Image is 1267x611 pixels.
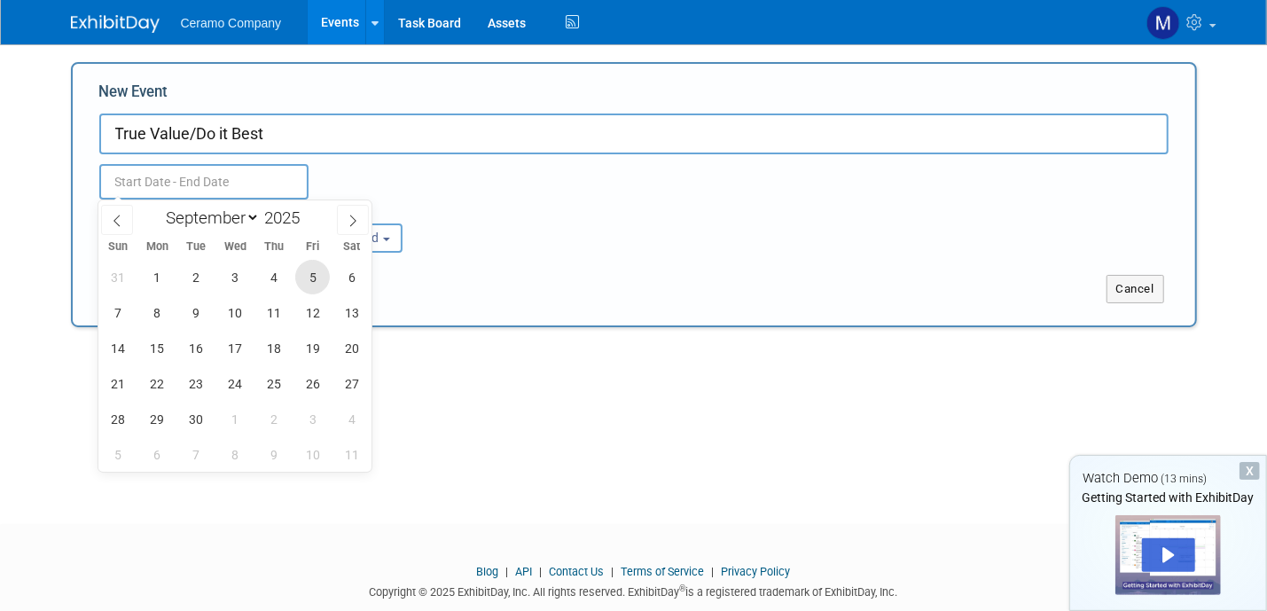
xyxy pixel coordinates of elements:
span: October 10, 2025 [295,437,330,472]
span: September 11, 2025 [257,295,292,330]
span: August 31, 2025 [101,260,136,294]
span: | [536,565,547,578]
span: | [708,565,719,578]
div: Attendance / Format: [99,200,255,223]
div: Getting Started with ExhibitDay [1070,489,1266,506]
input: Name of Trade Show / Conference [99,114,1169,154]
span: September 7, 2025 [101,295,136,330]
span: September 27, 2025 [334,366,369,401]
span: October 2, 2025 [257,402,292,436]
span: September 19, 2025 [295,331,330,365]
span: September 28, 2025 [101,402,136,436]
input: Start Date - End Date [99,164,309,200]
span: October 8, 2025 [218,437,253,472]
span: Sun [98,241,137,253]
span: September 21, 2025 [101,366,136,401]
div: Dismiss [1240,462,1260,480]
span: | [607,565,619,578]
div: Watch Demo [1070,469,1266,488]
button: Cancel [1107,275,1164,303]
div: Play [1142,538,1195,572]
span: September 1, 2025 [140,260,175,294]
span: (13 mins) [1161,473,1207,485]
span: September 9, 2025 [179,295,214,330]
sup: ® [680,584,686,593]
a: API [516,565,533,578]
span: Fri [293,241,332,253]
a: Contact Us [550,565,605,578]
span: September 18, 2025 [257,331,292,365]
span: | [502,565,513,578]
span: September 20, 2025 [334,331,369,365]
span: September 4, 2025 [257,260,292,294]
span: September 23, 2025 [179,366,214,401]
span: September 24, 2025 [218,366,253,401]
span: Thu [254,241,293,253]
span: October 11, 2025 [334,437,369,472]
label: New Event [99,82,168,109]
span: September 22, 2025 [140,366,175,401]
span: September 26, 2025 [295,366,330,401]
span: September 12, 2025 [295,295,330,330]
span: September 30, 2025 [179,402,214,436]
input: Year [260,208,313,228]
span: September 6, 2025 [334,260,369,294]
a: Blog [477,565,499,578]
span: September 2, 2025 [179,260,214,294]
span: September 10, 2025 [218,295,253,330]
span: Tue [176,241,215,253]
span: October 7, 2025 [179,437,214,472]
span: October 5, 2025 [101,437,136,472]
span: Sat [332,241,371,253]
span: October 3, 2025 [295,402,330,436]
span: September 29, 2025 [140,402,175,436]
span: Ceramo Company [181,16,282,30]
span: September 8, 2025 [140,295,175,330]
a: Terms of Service [622,565,705,578]
span: September 25, 2025 [257,366,292,401]
span: Mon [137,241,176,253]
span: September 3, 2025 [218,260,253,294]
img: Mark Ries [1146,6,1180,40]
div: Participation: [282,200,438,223]
span: September 17, 2025 [218,331,253,365]
span: September 13, 2025 [334,295,369,330]
span: Wed [215,241,254,253]
a: Privacy Policy [722,565,791,578]
span: October 1, 2025 [218,402,253,436]
span: September 14, 2025 [101,331,136,365]
span: October 9, 2025 [257,437,292,472]
img: ExhibitDay [71,15,160,33]
span: September 5, 2025 [295,260,330,294]
span: September 15, 2025 [140,331,175,365]
span: October 4, 2025 [334,402,369,436]
span: September 16, 2025 [179,331,214,365]
select: Month [158,207,260,229]
span: October 6, 2025 [140,437,175,472]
